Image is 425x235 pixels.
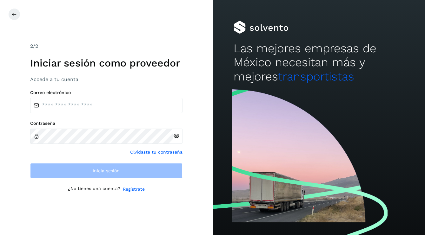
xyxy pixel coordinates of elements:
a: Regístrate [123,186,145,193]
label: Contraseña [30,121,183,126]
label: Correo electrónico [30,90,183,95]
h1: Iniciar sesión como proveedor [30,57,183,69]
button: Inicia sesión [30,163,183,178]
span: transportistas [278,70,354,83]
h3: Accede a tu cuenta [30,76,183,82]
h2: Las mejores empresas de México necesitan más y mejores [234,41,404,84]
a: Olvidaste tu contraseña [130,149,183,156]
div: /2 [30,42,183,50]
span: 2 [30,43,33,49]
span: Inicia sesión [93,168,120,173]
p: ¿No tienes una cuenta? [68,186,120,193]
